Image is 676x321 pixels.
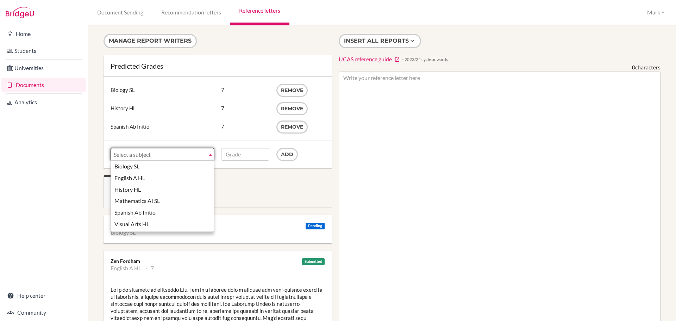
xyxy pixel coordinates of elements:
[146,265,154,272] li: 7
[112,207,212,218] li: Spanish Ab Initio
[112,195,212,207] li: Mathematics AI SL
[111,222,325,229] div: [PERSON_NAME]
[111,229,136,236] li: Biology SL
[632,64,635,70] span: 0
[1,27,86,41] a: Home
[112,161,212,172] li: Biology SL
[1,78,86,92] a: Documents
[401,56,448,62] span: − 2023/24 cycle onwards
[644,6,668,19] button: Mark
[111,102,214,114] div: History HL
[221,84,269,96] div: 7
[1,289,86,303] a: Help center
[111,121,214,132] div: Spanish Ab Initio
[221,121,269,132] div: 7
[112,172,212,184] li: English A HL
[276,84,308,97] button: Remove
[104,34,197,48] button: Manage report writers
[1,95,86,109] a: Analytics
[112,218,212,230] li: Visual Arts HL
[302,258,325,265] div: Submitted
[1,61,86,75] a: Universities
[111,84,214,96] div: Biology SL
[221,102,269,114] div: 7
[114,148,205,161] span: Select a subject
[221,148,269,161] input: Grade
[306,223,325,229] div: Pending
[276,148,298,161] input: Add
[111,265,141,272] li: English A HL
[112,184,212,196] li: History HL
[1,305,86,320] a: Community
[339,55,400,63] a: UCAS reference guide
[276,121,308,134] button: Remove
[1,44,86,58] a: Students
[632,63,661,72] div: characters
[6,7,34,18] img: Bridge-U
[339,34,421,48] button: Insert all reports
[276,102,308,115] button: Remove
[111,62,325,69] div: Predicted Grades
[104,175,146,208] a: Reports
[111,258,325,265] div: Zen Fordham
[339,56,392,62] span: UCAS reference guide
